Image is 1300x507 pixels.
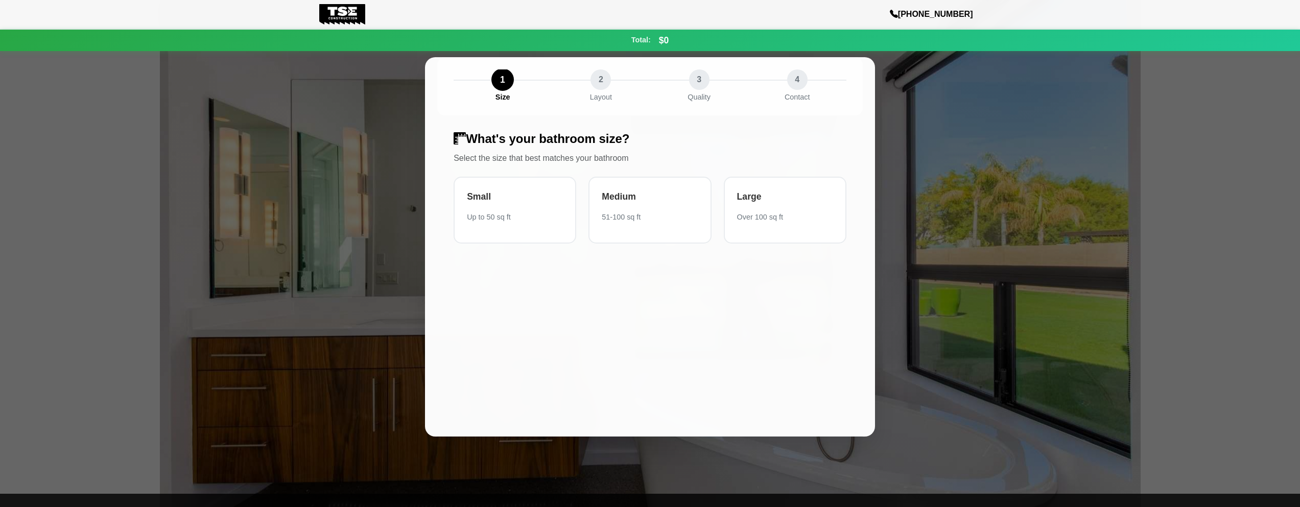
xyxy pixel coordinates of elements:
div: 2 [590,69,611,90]
div: Size [495,92,510,103]
p: Select the size that best matches your bathroom [454,152,846,164]
div: Layout [590,92,612,103]
div: Quality [688,92,711,103]
div: 51-100 sq ft [602,212,698,222]
a: [PHONE_NUMBER] [882,4,981,25]
img: Tse Construction [319,4,366,25]
div: Contact [785,92,810,103]
div: Small [467,190,563,203]
span: $0 [659,34,669,47]
div: Over 100 sq ft [737,212,833,222]
span: Total: [631,35,651,46]
div: Up to 50 sq ft [467,212,563,222]
h3: What's your bathroom size? [454,132,846,147]
div: 4 [787,69,808,90]
div: 3 [689,69,710,90]
div: Large [737,190,833,203]
div: 1 [491,68,514,91]
div: Medium [602,190,698,203]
